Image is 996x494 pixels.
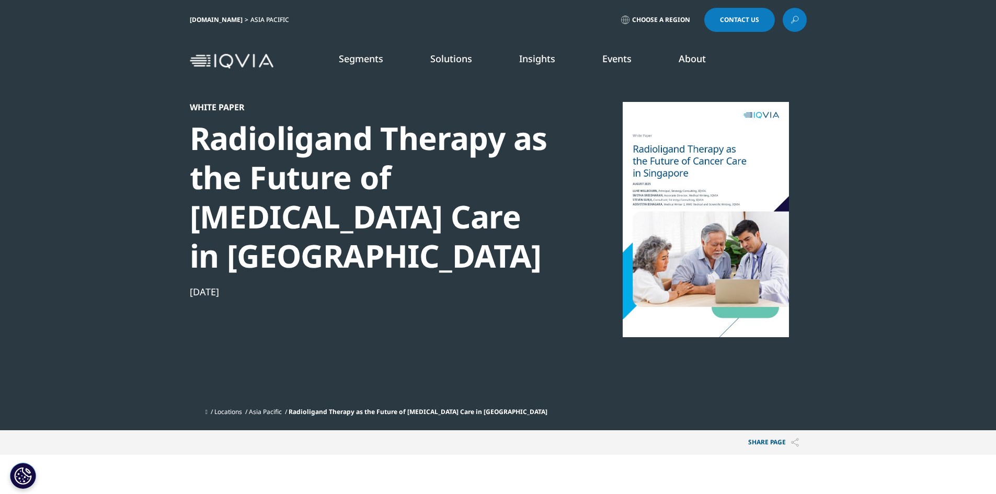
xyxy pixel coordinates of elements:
[720,17,759,23] span: Contact Us
[632,16,690,24] span: Choose a Region
[602,52,632,65] a: Events
[740,430,807,455] p: Share PAGE
[289,407,547,416] span: Radioligand Therapy as the Future of [MEDICAL_DATA] Care in [GEOGRAPHIC_DATA]
[250,16,293,24] div: Asia Pacific
[791,438,799,447] img: Share PAGE
[249,407,282,416] a: Asia Pacific
[679,52,706,65] a: About
[214,407,242,416] a: Locations
[339,52,383,65] a: Segments
[190,285,548,298] div: [DATE]
[10,463,36,489] button: Cookie 设置
[430,52,472,65] a: Solutions
[519,52,555,65] a: Insights
[190,15,243,24] a: [DOMAIN_NAME]
[704,8,775,32] a: Contact Us
[190,119,548,275] div: Radioligand Therapy as the Future of [MEDICAL_DATA] Care in [GEOGRAPHIC_DATA]
[190,102,548,112] div: White Paper
[278,37,807,86] nav: Primary
[190,54,273,69] img: IQVIA Healthcare Information Technology and Pharma Clinical Research Company
[740,430,807,455] button: Share PAGEShare PAGE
